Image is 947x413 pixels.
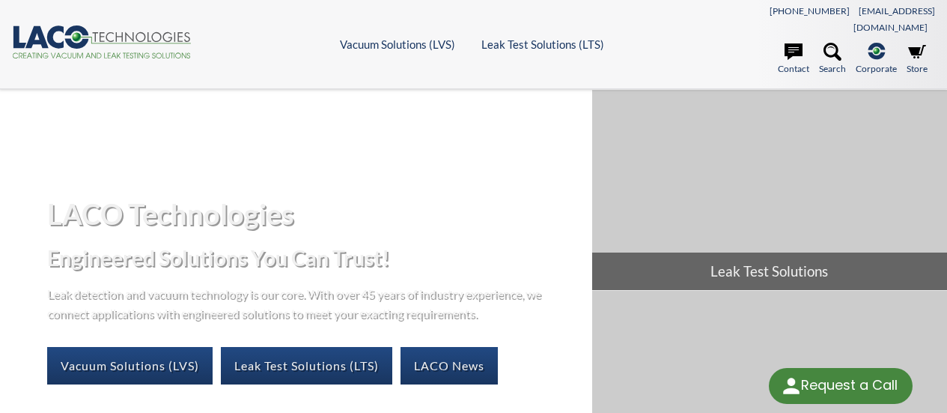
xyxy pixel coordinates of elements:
[47,196,579,232] h1: LACO Technologies
[801,368,898,403] div: Request a Call
[401,347,498,385] a: LACO News
[340,37,455,51] a: Vacuum Solutions (LVS)
[769,368,913,404] div: Request a Call
[819,43,846,76] a: Search
[907,43,928,76] a: Store
[47,284,549,322] p: Leak detection and vacuum technology is our core. With over 45 years of industry experience, we c...
[856,61,897,76] span: Corporate
[47,347,213,385] a: Vacuum Solutions (LVS)
[770,5,850,16] a: [PHONE_NUMBER]
[221,347,392,385] a: Leak Test Solutions (LTS)
[853,5,935,33] a: [EMAIL_ADDRESS][DOMAIN_NAME]
[47,244,579,272] h2: Engineered Solutions You Can Trust!
[779,374,803,398] img: round button
[481,37,604,51] a: Leak Test Solutions (LTS)
[592,253,947,290] span: Leak Test Solutions
[778,43,809,76] a: Contact
[592,90,947,289] a: Leak Test Solutions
